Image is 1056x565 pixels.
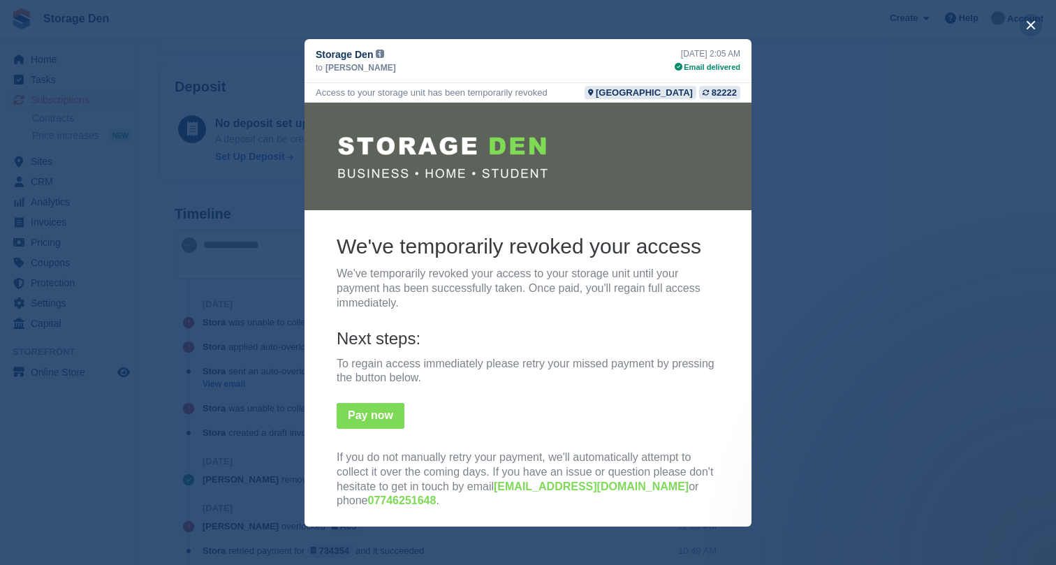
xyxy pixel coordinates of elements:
span: Storage Den [316,47,373,61]
img: icon-info-grey-7440780725fd019a000dd9b08b2336e03edf1995a4989e88bcd33f0948082b44.svg [376,50,384,58]
div: [GEOGRAPHIC_DATA] [596,86,693,99]
button: close [1020,14,1042,36]
a: 07746251648 [64,392,132,404]
a: 82222 [699,86,740,99]
p: We've temporarily revoked your access to your storage unit until your payment has been successful... [32,164,415,207]
div: 82222 [712,86,737,99]
a: Pay now [32,300,100,326]
span: to [316,61,323,74]
p: If you do not manually retry your payment, we'll automatically attempt to collect it over the com... [32,348,415,406]
div: Access to your storage unit has been temporarily revoked [316,86,548,99]
p: To regain access immediately please retry your missed payment by pressing the button below. [32,254,415,284]
h2: We've temporarily revoked your access [32,130,415,157]
a: [EMAIL_ADDRESS][DOMAIN_NAME] [189,378,384,390]
h4: Next steps: [32,225,415,247]
div: [DATE] 2:05 AM [675,47,740,60]
a: [GEOGRAPHIC_DATA] [585,86,696,99]
div: Email delivered [675,61,740,73]
img: Storage Den Logo [32,12,270,96]
span: [PERSON_NAME] [325,61,396,74]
